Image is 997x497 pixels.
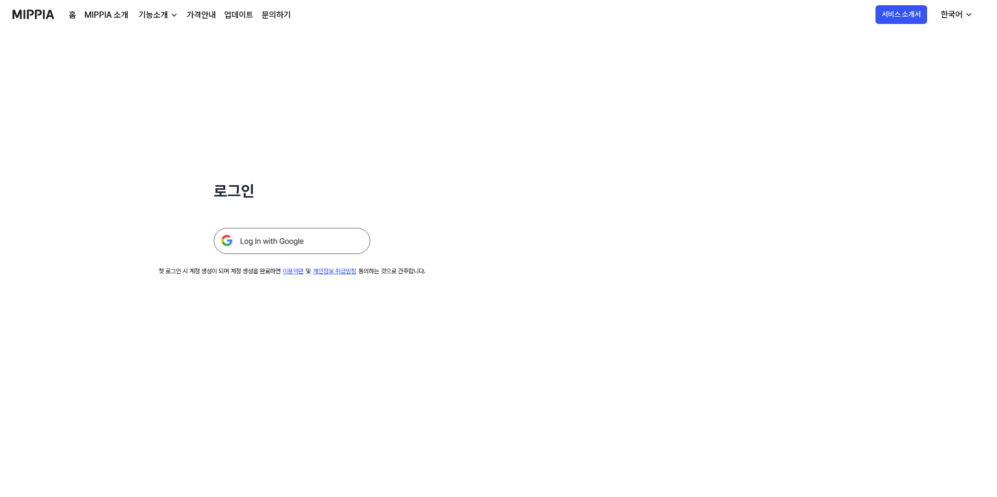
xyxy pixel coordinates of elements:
div: 기능소개 [137,9,170,21]
a: 문의하기 [262,9,291,21]
button: 기능소개 [137,9,178,21]
a: 홈 [69,9,76,21]
h1: 로그인 [214,179,370,203]
div: 한국어 [939,8,965,21]
button: 한국어 [932,4,979,25]
img: down [170,11,178,19]
a: 업데이트 [224,9,253,21]
a: 가격안내 [187,9,216,21]
button: 서비스 소개서 [876,5,927,24]
div: 첫 로그인 시 계정 생성이 되며 계정 생성을 완료하면 및 동의하는 것으로 간주합니다. [159,266,425,276]
a: MIPPIA 소개 [84,9,128,21]
a: 개인정보 취급방침 [313,268,356,275]
a: 이용약관 [283,268,303,275]
img: 구글 로그인 버튼 [214,228,370,254]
